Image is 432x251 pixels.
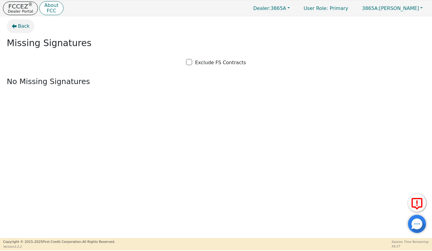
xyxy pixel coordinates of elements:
[247,4,296,13] button: Dealer:3865A
[253,5,286,11] span: 3865A
[408,194,426,212] button: Report Error to FCC
[362,5,419,11] span: [PERSON_NAME]
[362,5,379,11] span: 3865A:
[391,244,429,249] p: 56:27
[18,23,30,30] span: Back
[298,2,354,14] p: Primary
[44,8,58,13] p: FCC
[82,240,115,244] span: All Rights Reserved.
[7,38,425,49] h2: Missing Signatures
[253,5,271,11] span: Dealer:
[7,76,425,87] p: No Missing Signatures
[304,5,328,11] span: User Role :
[195,59,246,66] p: Exclude FS Contracts
[298,2,354,14] a: User Role: Primary
[39,1,63,15] button: AboutFCC
[8,3,33,9] p: FCCEZ
[3,244,115,249] p: Version 3.2.2
[391,240,429,244] p: Session Time Remaining:
[356,4,429,13] button: 3865A:[PERSON_NAME]
[8,9,33,13] p: Dealer Portal
[28,2,33,7] sup: ®
[44,3,58,8] p: About
[7,19,35,33] button: Back
[3,240,115,245] p: Copyright © 2015- 2025 First Credit Corporation.
[3,2,38,15] button: FCCEZ®Dealer Portal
